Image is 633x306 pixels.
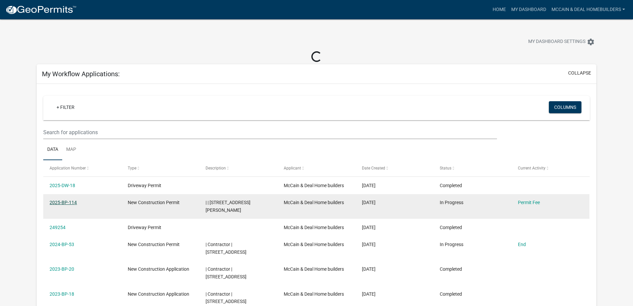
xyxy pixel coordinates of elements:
span: | | 4245 Mayfield Dr [206,200,250,213]
span: 08/12/2025 [362,183,376,188]
datatable-header-cell: Application Number [43,160,121,176]
span: McCain & Deal Home builders [284,225,344,230]
span: | Contractor | 2900 4th Ave, Columbus, GA 31904 [206,242,246,255]
a: 2025-DW-18 [50,183,75,188]
a: Permit Fee [518,200,540,205]
a: Data [43,139,62,160]
a: Home [490,3,509,16]
span: Application Number [50,166,86,170]
input: Search for applications [43,126,497,139]
a: 2023-BP-18 [50,291,74,297]
datatable-header-cell: Date Created [355,160,433,176]
a: + Filter [51,101,80,113]
span: Applicant [284,166,301,170]
span: New Construction Application [128,266,189,272]
span: In Progress [440,200,463,205]
span: My Dashboard Settings [528,38,585,46]
span: | Contractor | 2900 4TH AVENUE [206,266,246,279]
datatable-header-cell: Type [121,160,200,176]
h5: My Workflow Applications: [42,70,120,78]
a: Map [62,139,80,160]
span: New Construction Application [128,291,189,297]
span: McCain & Deal Home builders [284,200,344,205]
span: Completed [440,291,462,297]
span: 04/23/2024 [362,242,376,247]
a: Mccain & Deal Homebuilders [549,3,628,16]
span: 07/13/2023 [362,266,376,272]
a: My Dashboard [509,3,549,16]
span: | Contractor | 2900 4TH AVENUE - COLUMBUS, GA 31904 [206,291,246,304]
a: 2024-BP-53 [50,242,74,247]
span: Type [128,166,136,170]
span: McCain & Deal Home builders [284,266,344,272]
span: 04/23/2024 [362,225,376,230]
button: Columns [549,101,581,113]
span: McCain & Deal Home builders [284,183,344,188]
span: Driveway Permit [128,183,161,188]
span: Current Activity [518,166,546,170]
span: Completed [440,225,462,230]
a: 249254 [50,225,66,230]
span: McCain & Deal Home builders [284,291,344,297]
datatable-header-cell: Current Activity [512,160,590,176]
span: New Construction Permit [128,200,180,205]
span: In Progress [440,242,463,247]
span: Status [440,166,451,170]
span: 07/11/2023 [362,291,376,297]
i: settings [587,38,595,46]
span: New Construction Permit [128,242,180,247]
a: 2025-BP-114 [50,200,77,205]
datatable-header-cell: Applicant [277,160,356,176]
span: Date Created [362,166,385,170]
datatable-header-cell: Description [199,160,277,176]
span: Driveway Permit [128,225,161,230]
datatable-header-cell: Status [433,160,512,176]
span: Completed [440,183,462,188]
a: End [518,242,526,247]
button: collapse [568,70,591,77]
button: My Dashboard Settingssettings [523,35,600,48]
span: 08/12/2025 [362,200,376,205]
span: McCain & Deal Home builders [284,242,344,247]
span: Completed [440,266,462,272]
span: Description [206,166,226,170]
a: 2023-BP-20 [50,266,74,272]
